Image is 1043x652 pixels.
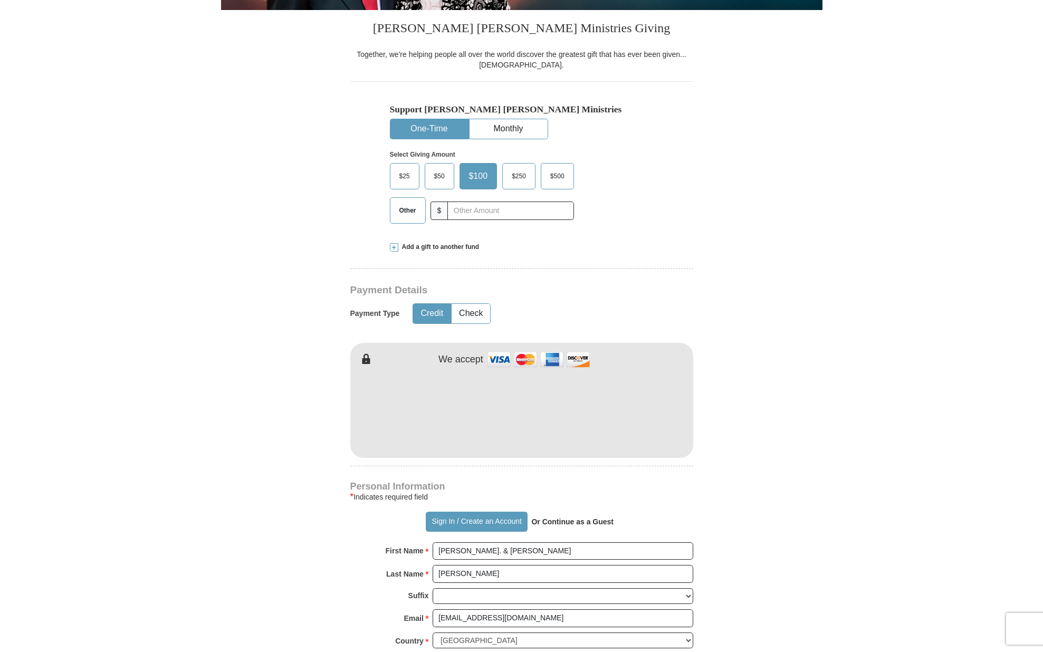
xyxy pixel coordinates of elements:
h4: Personal Information [350,482,693,491]
button: Monthly [470,119,548,139]
button: Check [452,304,490,323]
span: Other [394,203,422,218]
h3: Payment Details [350,284,619,296]
img: credit cards accepted [486,348,591,371]
strong: Country [395,634,424,648]
span: $500 [545,168,570,184]
strong: First Name [386,543,424,558]
span: $250 [506,168,531,184]
strong: Last Name [386,567,424,581]
span: Add a gift to another fund [398,243,480,252]
span: $ [430,202,448,220]
strong: Suffix [408,588,429,603]
h3: [PERSON_NAME] [PERSON_NAME] Ministries Giving [350,10,693,49]
button: One-Time [390,119,468,139]
span: $100 [464,168,493,184]
h5: Support [PERSON_NAME] [PERSON_NAME] Ministries [390,104,654,115]
input: Other Amount [447,202,573,220]
h5: Payment Type [350,309,400,318]
strong: Or Continue as a Guest [531,517,614,526]
button: Sign In / Create an Account [426,512,528,532]
strong: Select Giving Amount [390,151,455,158]
div: Together, we're helping people all over the world discover the greatest gift that has ever been g... [350,49,693,70]
div: Indicates required field [350,491,693,503]
span: $50 [429,168,450,184]
span: $25 [394,168,415,184]
button: Credit [413,304,451,323]
h4: We accept [438,354,483,366]
strong: Email [404,611,424,626]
